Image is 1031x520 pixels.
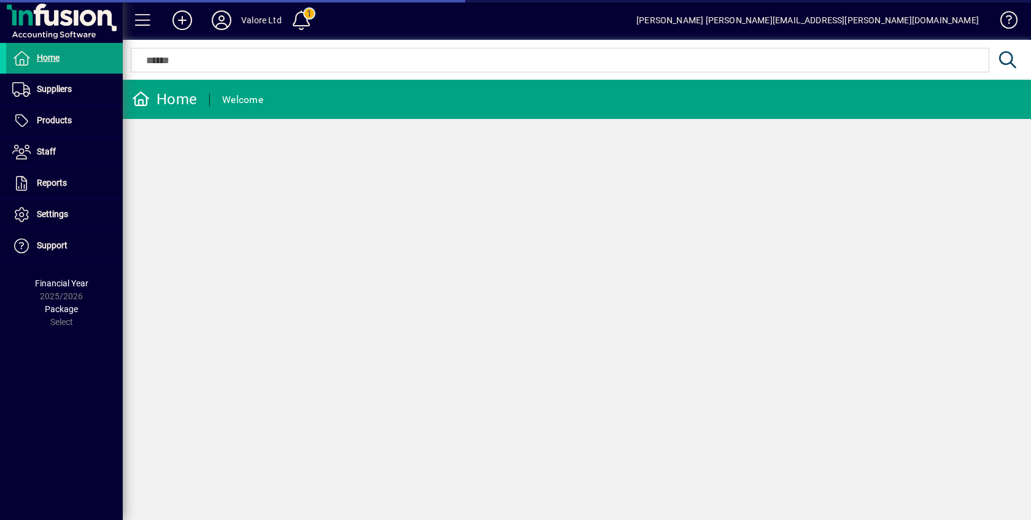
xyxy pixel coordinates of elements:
[37,209,68,219] span: Settings
[37,240,68,250] span: Support
[35,278,88,288] span: Financial Year
[991,2,1016,42] a: Knowledge Base
[6,105,123,136] a: Products
[37,53,60,63] span: Home
[132,90,197,109] div: Home
[163,9,202,31] button: Add
[222,90,263,110] div: Welcome
[6,168,123,199] a: Reports
[6,74,123,105] a: Suppliers
[6,137,123,167] a: Staff
[37,178,67,188] span: Reports
[241,10,282,30] div: Valore Ltd
[37,115,72,125] span: Products
[202,9,241,31] button: Profile
[37,147,56,156] span: Staff
[636,10,979,30] div: [PERSON_NAME] [PERSON_NAME][EMAIL_ADDRESS][PERSON_NAME][DOMAIN_NAME]
[37,84,72,94] span: Suppliers
[6,231,123,261] a: Support
[45,304,78,314] span: Package
[6,199,123,230] a: Settings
